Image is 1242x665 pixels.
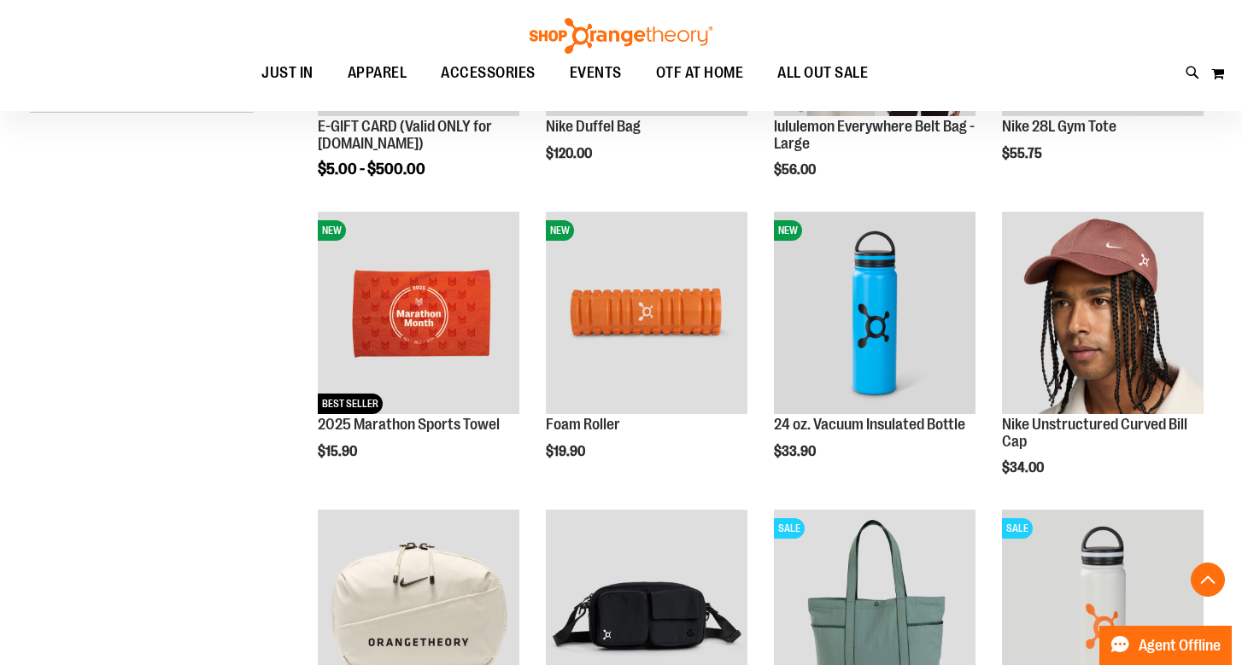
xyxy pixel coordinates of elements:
[309,203,528,502] div: product
[318,118,492,152] a: E-GIFT CARD (Valid ONLY for [DOMAIN_NAME])
[537,203,756,502] div: product
[318,212,519,413] img: 2025 Marathon Sports Towel
[774,518,805,539] span: SALE
[774,118,975,152] a: lululemon Everywhere Belt Bag - Large
[1139,638,1221,654] span: Agent Offline
[774,162,818,178] span: $56.00
[546,220,574,241] span: NEW
[318,416,500,433] a: 2025 Marathon Sports Towel
[1099,626,1232,665] button: Agent Offline
[546,444,588,459] span: $19.90
[774,212,975,413] img: 24 oz. Vacuum Insulated Bottle
[318,220,346,241] span: NEW
[656,54,744,92] span: OTF AT HOME
[993,203,1212,519] div: product
[774,220,802,241] span: NEW
[546,146,595,161] span: $120.00
[527,18,715,54] img: Shop Orangetheory
[546,416,620,433] a: Foam Roller
[774,444,818,459] span: $33.90
[318,160,425,178] span: $5.00 - $500.00
[774,416,965,433] a: 24 oz. Vacuum Insulated Bottle
[441,54,536,92] span: ACCESSORIES
[546,118,641,135] a: Nike Duffel Bag
[765,203,984,502] div: product
[318,394,383,414] span: BEST SELLER
[1002,416,1187,450] a: Nike Unstructured Curved Bill Cap
[1002,146,1045,161] span: $55.75
[1002,212,1204,416] a: Nike Unstructured Curved Bill Cap
[318,444,360,459] span: $15.90
[546,212,747,416] a: Foam RollerNEW
[348,54,407,92] span: APPAREL
[261,54,313,92] span: JUST IN
[1191,563,1225,597] button: Back To Top
[570,54,622,92] span: EVENTS
[1002,212,1204,413] img: Nike Unstructured Curved Bill Cap
[546,212,747,413] img: Foam Roller
[777,54,868,92] span: ALL OUT SALE
[774,212,975,416] a: 24 oz. Vacuum Insulated BottleNEW
[318,212,519,416] a: 2025 Marathon Sports TowelNEWBEST SELLER
[1002,460,1046,475] span: $34.00
[1002,118,1116,135] a: Nike 28L Gym Tote
[1002,518,1033,539] span: SALE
